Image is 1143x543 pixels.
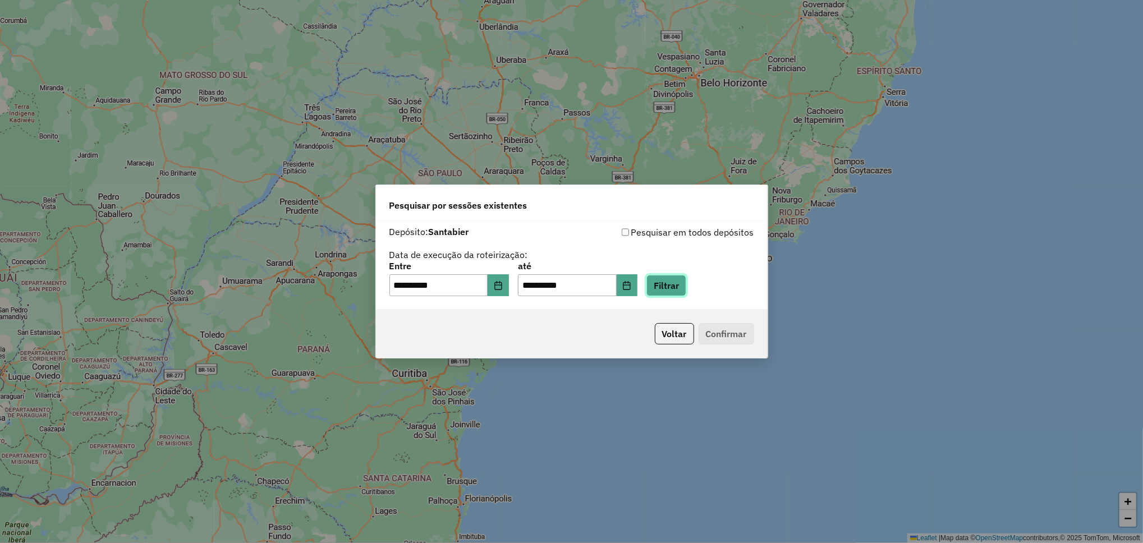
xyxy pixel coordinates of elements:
label: Entre [389,259,509,273]
button: Voltar [655,323,694,344]
label: Data de execução da roteirização: [389,248,528,261]
button: Choose Date [617,274,638,297]
span: Pesquisar por sessões existentes [389,199,527,212]
label: até [518,259,637,273]
label: Depósito: [389,225,469,238]
strong: Santabier [429,226,469,237]
button: Filtrar [646,275,686,296]
button: Choose Date [488,274,509,297]
div: Pesquisar em todos depósitos [572,226,754,239]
